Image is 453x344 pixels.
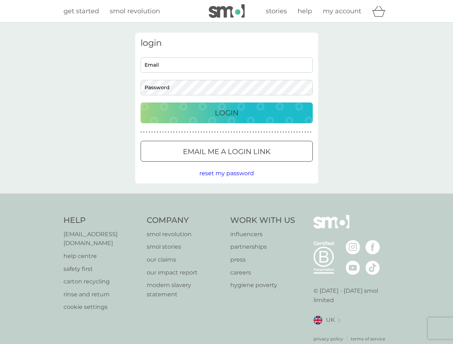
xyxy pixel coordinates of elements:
[269,130,270,134] p: ●
[230,242,295,252] a: partnerships
[217,130,218,134] p: ●
[230,281,295,290] a: hygiene poverty
[346,240,360,254] img: visit the smol Instagram page
[195,130,197,134] p: ●
[236,130,237,134] p: ●
[184,130,186,134] p: ●
[170,130,172,134] p: ●
[147,215,223,226] h4: Company
[274,130,276,134] p: ●
[63,215,140,226] h4: Help
[231,130,232,134] p: ●
[63,7,99,15] span: get started
[310,130,311,134] p: ●
[264,130,265,134] p: ●
[162,130,164,134] p: ●
[147,281,223,299] a: modern slavery statement
[63,290,140,299] a: rinse and return
[63,230,140,248] a: [EMAIL_ADDRESS][DOMAIN_NAME]
[277,130,279,134] p: ●
[365,261,380,275] img: visit the smol Tiktok page
[266,6,287,16] a: stories
[147,242,223,252] p: smol stories
[63,302,140,312] a: cookie settings
[298,7,312,15] span: help
[63,252,140,261] a: help centre
[283,130,284,134] p: ●
[313,316,322,325] img: UK flag
[299,130,301,134] p: ●
[183,146,270,157] p: Email me a login link
[230,230,295,239] a: influencers
[298,6,312,16] a: help
[239,130,240,134] p: ●
[230,255,295,264] a: press
[63,277,140,286] a: carton recycling
[286,130,287,134] p: ●
[244,130,246,134] p: ●
[253,130,254,134] p: ●
[291,130,292,134] p: ●
[351,335,385,342] a: terms of service
[160,130,161,134] p: ●
[147,268,223,277] a: our impact report
[110,7,160,15] span: smol revolution
[266,130,268,134] p: ●
[141,38,313,48] h3: login
[313,335,343,342] p: privacy policy
[272,130,273,134] p: ●
[157,130,158,134] p: ●
[338,318,340,322] img: select a new location
[313,286,390,305] p: © [DATE] - [DATE] smol limited
[63,264,140,274] a: safety first
[250,130,251,134] p: ●
[222,130,224,134] p: ●
[154,130,156,134] p: ●
[247,130,249,134] p: ●
[307,130,309,134] p: ●
[199,169,254,178] button: reset my password
[187,130,188,134] p: ●
[242,130,243,134] p: ●
[209,4,245,18] img: smol
[147,230,223,239] a: smol revolution
[233,130,235,134] p: ●
[206,130,208,134] p: ●
[212,130,213,134] p: ●
[365,240,380,254] img: visit the smol Facebook page
[63,6,99,16] a: get started
[220,130,221,134] p: ●
[165,130,166,134] p: ●
[280,130,281,134] p: ●
[147,255,223,264] a: our claims
[230,215,295,226] h4: Work With Us
[110,6,160,16] a: smol revolution
[346,261,360,275] img: visit the smol Youtube page
[372,4,390,18] div: basket
[225,130,227,134] p: ●
[302,130,303,134] p: ●
[141,102,313,123] button: Login
[190,130,191,134] p: ●
[288,130,289,134] p: ●
[148,130,150,134] p: ●
[258,130,259,134] p: ●
[200,130,202,134] p: ●
[192,130,194,134] p: ●
[313,215,349,239] img: smol
[230,268,295,277] a: careers
[173,130,175,134] p: ●
[215,107,239,119] p: Login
